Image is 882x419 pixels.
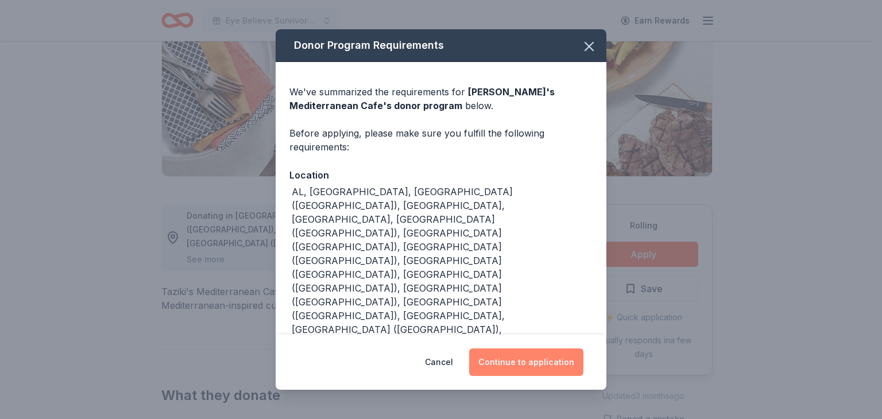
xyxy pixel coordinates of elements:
[276,29,606,62] div: Donor Program Requirements
[425,348,453,376] button: Cancel
[289,168,593,183] div: Location
[469,348,583,376] button: Continue to application
[289,126,593,154] div: Before applying, please make sure you fulfill the following requirements:
[289,85,593,112] div: We've summarized the requirements for below.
